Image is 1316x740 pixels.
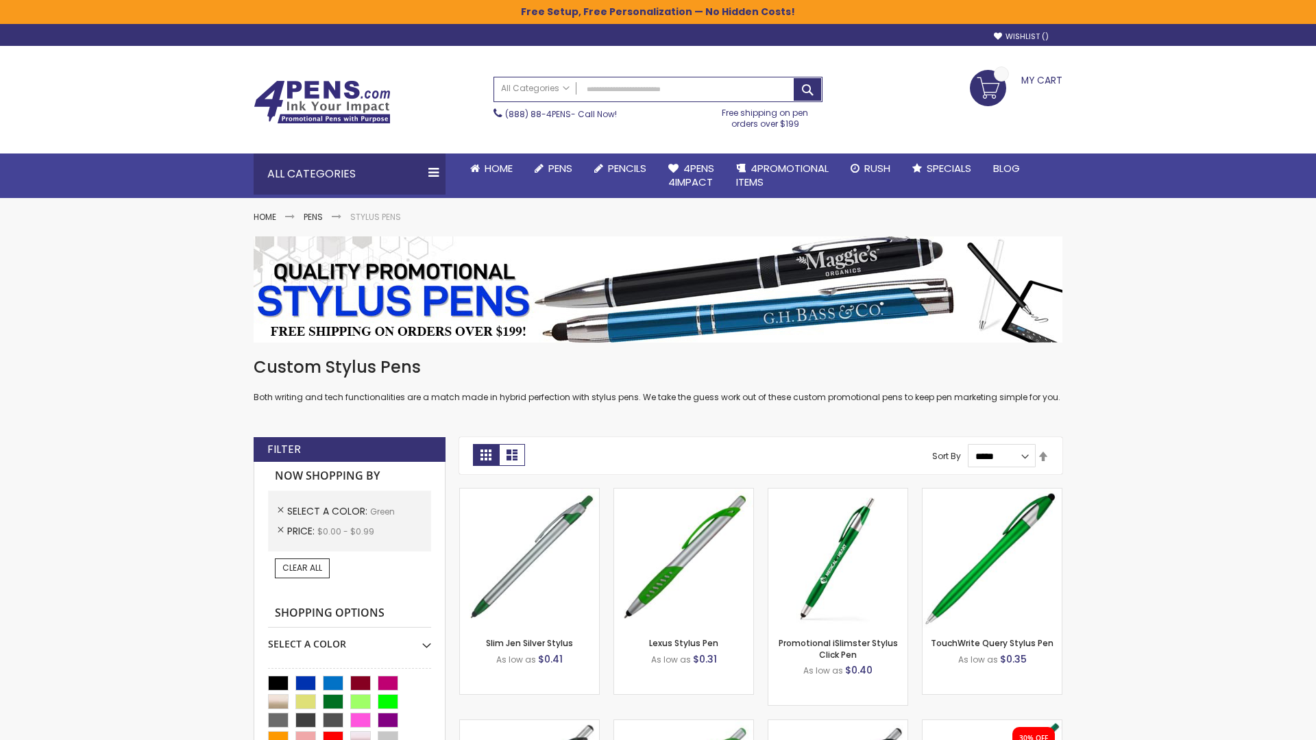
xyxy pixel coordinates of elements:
[254,356,1062,404] div: Both writing and tech functionalities are a match made in hybrid perfection with stylus pens. We ...
[768,719,907,731] a: Lexus Metallic Stylus Pen-Green
[994,32,1049,42] a: Wishlist
[485,161,513,175] span: Home
[254,236,1062,343] img: Stylus Pens
[608,161,646,175] span: Pencils
[460,719,599,731] a: Boston Stylus Pen-Green
[651,654,691,665] span: As low as
[840,153,901,184] a: Rush
[923,719,1062,731] a: iSlimster II - Full Color-Green
[736,161,829,189] span: 4PROMOTIONAL ITEMS
[473,444,499,466] strong: Grid
[494,77,576,100] a: All Categories
[768,488,907,500] a: Promotional iSlimster Stylus Click Pen-Green
[845,663,873,677] span: $0.40
[693,652,717,666] span: $0.31
[708,102,823,129] div: Free shipping on pen orders over $199
[548,161,572,175] span: Pens
[649,637,718,649] a: Lexus Stylus Pen
[932,450,961,462] label: Sort By
[501,83,570,94] span: All Categories
[486,637,573,649] a: Slim Jen Silver Stylus
[268,462,431,491] strong: Now Shopping by
[927,161,971,175] span: Specials
[982,153,1031,184] a: Blog
[1000,652,1027,666] span: $0.35
[350,211,401,223] strong: Stylus Pens
[614,719,753,731] a: Boston Silver Stylus Pen-Green
[668,161,714,189] span: 4Pens 4impact
[275,558,330,578] a: Clear All
[524,153,583,184] a: Pens
[614,489,753,628] img: Lexus Stylus Pen-Green
[460,489,599,628] img: Slim Jen Silver Stylus-Green
[254,80,391,124] img: 4Pens Custom Pens and Promotional Products
[268,599,431,628] strong: Shopping Options
[931,637,1053,649] a: TouchWrite Query Stylus Pen
[768,489,907,628] img: Promotional iSlimster Stylus Click Pen-Green
[287,504,370,518] span: Select A Color
[505,108,617,120] span: - Call Now!
[923,488,1062,500] a: TouchWrite Query Stylus Pen-Green
[287,524,317,538] span: Price
[993,161,1020,175] span: Blog
[657,153,725,198] a: 4Pens4impact
[254,211,276,223] a: Home
[267,442,301,457] strong: Filter
[268,628,431,651] div: Select A Color
[304,211,323,223] a: Pens
[460,488,599,500] a: Slim Jen Silver Stylus-Green
[901,153,982,184] a: Specials
[923,489,1062,628] img: TouchWrite Query Stylus Pen-Green
[254,356,1062,378] h1: Custom Stylus Pens
[254,153,446,195] div: All Categories
[505,108,571,120] a: (888) 88-4PENS
[779,637,898,660] a: Promotional iSlimster Stylus Click Pen
[725,153,840,198] a: 4PROMOTIONALITEMS
[496,654,536,665] span: As low as
[282,562,322,573] span: Clear All
[614,488,753,500] a: Lexus Stylus Pen-Green
[583,153,657,184] a: Pencils
[538,652,563,666] span: $0.41
[317,526,374,537] span: $0.00 - $0.99
[958,654,998,665] span: As low as
[864,161,890,175] span: Rush
[370,506,395,517] span: Green
[459,153,524,184] a: Home
[803,665,843,676] span: As low as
